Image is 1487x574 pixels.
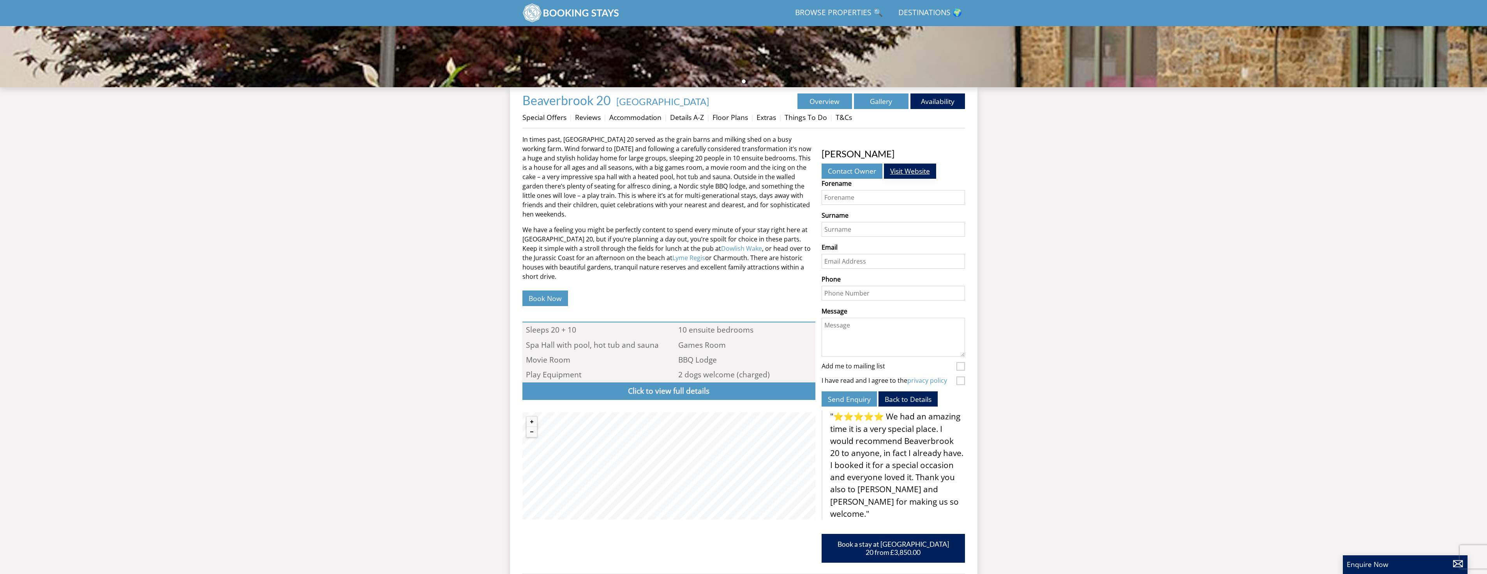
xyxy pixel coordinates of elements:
a: Contact Owner [822,164,882,179]
li: Games Room [675,338,815,352]
label: Phone [822,275,965,284]
p: Enquire Now [1347,559,1464,569]
label: Message [822,306,965,316]
a: Dowlish Wake [721,244,762,253]
li: BBQ Lodge [675,352,815,367]
a: Gallery [854,93,908,109]
label: Forename [822,179,965,188]
h3: [PERSON_NAME] [822,149,965,159]
button: Zoom in [527,417,537,427]
input: Email Address [822,254,965,269]
a: Special Offers [522,113,566,122]
label: Add me to mailing list [822,363,953,371]
a: Back to Details [878,391,938,407]
span: Beaverbrook 20 [522,93,611,108]
a: Book Now [522,291,568,306]
li: Movie Room [522,352,663,367]
a: privacy policy [907,376,947,385]
span: Send Enquiry [828,394,871,404]
li: Sleeps 20 + 10 [522,322,663,337]
a: Book a stay at [GEOGRAPHIC_DATA] 20 from £3,850.00 [822,534,965,563]
li: Spa Hall with pool, hot tub and sauna [522,338,663,352]
a: Visit Website [884,164,936,179]
a: Beaverbrook 20 [522,93,613,108]
a: Overview [797,93,852,109]
p: In times past, [GEOGRAPHIC_DATA] 20 served as the grain barns and milking shed on a busy working ... [522,135,815,219]
a: Click to view full details [522,382,815,400]
li: 10 ensuite bedrooms [675,322,815,337]
a: Browse Properties 🔍 [792,4,886,22]
button: Zoom out [527,427,537,437]
li: 2 dogs welcome (charged) [675,368,815,382]
a: Destinations 🌍 [895,4,965,22]
p: We have a feeling you might be perfectly content to spend every minute of your stay right here at... [522,225,815,281]
a: Accommodation [609,113,661,122]
a: Extras [757,113,776,122]
button: Send Enquiry [822,391,877,407]
label: Surname [822,211,965,220]
label: I have read and I agree to the [822,377,953,386]
input: Phone Number [822,286,965,301]
a: Lyme Regis [672,254,705,262]
a: Reviews [575,113,601,122]
img: BookingStays [522,3,620,23]
span: - [613,96,709,107]
input: Surname [822,222,965,237]
a: Availability [910,93,965,109]
a: T&Cs [836,113,852,122]
input: Forename [822,190,965,205]
label: Email [822,243,965,252]
a: Things To Do [785,113,827,122]
a: Floor Plans [713,113,748,122]
a: Details A-Z [670,113,704,122]
blockquote: "⭐⭐⭐⭐⭐ We had an amazing time it is a very special place. I would recommend Beaverbrook 20 to any... [822,410,965,520]
li: Play Equipment [522,368,663,382]
a: [GEOGRAPHIC_DATA] [616,96,709,107]
canvas: Map [522,412,815,519]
